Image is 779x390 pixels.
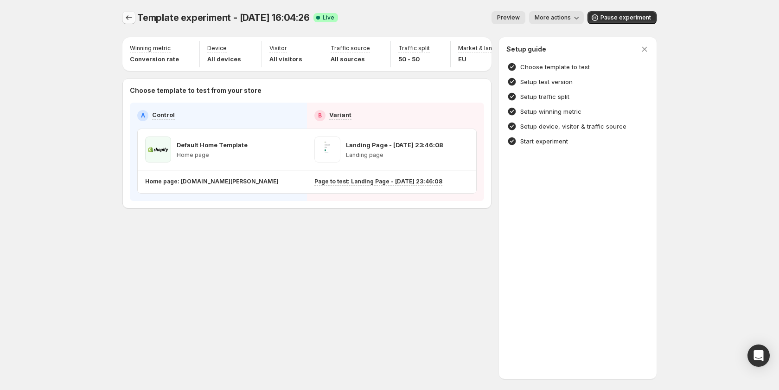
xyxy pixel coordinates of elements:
div: Open Intercom Messenger [747,344,770,367]
p: Winning metric [130,45,171,52]
h2: A [141,112,145,119]
p: Home page [177,151,248,159]
p: Home page: [DOMAIN_NAME][PERSON_NAME] [145,178,279,185]
h4: Setup traffic split [520,92,569,101]
button: Pause experiment [587,11,657,24]
p: Default Home Template [177,140,248,149]
p: All devices [207,54,241,64]
span: Live [323,14,334,21]
img: Landing Page - Sep 6, 23:46:08 [314,136,340,162]
p: All sources [331,54,370,64]
h4: Setup winning metric [520,107,581,116]
p: Traffic split [398,45,430,52]
p: Page to test: Landing Page - [DATE] 23:46:08 [314,178,442,185]
button: More actions [529,11,584,24]
p: Visitor [269,45,287,52]
button: Experiments [122,11,135,24]
p: Variant [329,110,351,119]
h2: B [318,112,322,119]
h3: Setup guide [506,45,546,54]
h4: Start experiment [520,136,568,146]
span: Pause experiment [600,14,651,21]
span: More actions [535,14,571,21]
span: Template experiment - [DATE] 16:04:26 [137,12,310,23]
p: Control [152,110,175,119]
h4: Setup test version [520,77,573,86]
p: Market & language [458,45,510,52]
img: Default Home Template [145,136,171,162]
p: 50 - 50 [398,54,430,64]
p: Choose template to test from your store [130,86,484,95]
button: Preview [492,11,525,24]
p: Landing page [346,151,443,159]
h4: Setup device, visitor & traffic source [520,122,626,131]
p: Device [207,45,227,52]
p: EU [458,54,510,64]
p: All visitors [269,54,302,64]
h4: Choose template to test [520,62,590,71]
span: Preview [497,14,520,21]
p: Traffic source [331,45,370,52]
p: Landing Page - [DATE] 23:46:08 [346,140,443,149]
p: Conversion rate [130,54,179,64]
